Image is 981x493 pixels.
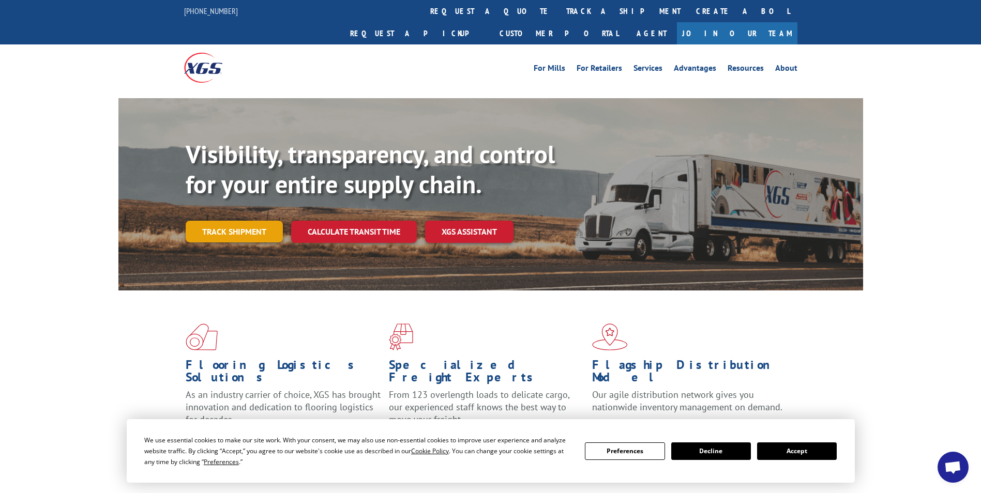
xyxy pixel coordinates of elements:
a: XGS ASSISTANT [425,221,514,243]
a: For Retailers [577,64,622,75]
a: [PHONE_NUMBER] [184,6,238,16]
a: Customer Portal [492,22,626,44]
a: Request a pickup [342,22,492,44]
div: Open chat [938,452,969,483]
b: Visibility, transparency, and control for your entire supply chain. [186,138,555,200]
a: Track shipment [186,221,283,242]
h1: Specialized Freight Experts [389,359,584,389]
a: Advantages [674,64,716,75]
a: Services [633,64,662,75]
a: Agent [626,22,677,44]
span: As an industry carrier of choice, XGS has brought innovation and dedication to flooring logistics... [186,389,381,425]
a: For Mills [534,64,565,75]
span: Preferences [204,457,239,466]
a: Join Our Team [677,22,797,44]
button: Preferences [585,442,665,460]
p: From 123 overlength loads to delicate cargo, our experienced staff knows the best way to move you... [389,389,584,435]
a: Calculate transit time [291,221,417,243]
img: xgs-icon-total-supply-chain-intelligence-red [186,323,218,350]
button: Accept [757,442,837,460]
a: Resources [728,64,764,75]
button: Decline [671,442,751,460]
span: Cookie Policy [411,446,449,455]
img: xgs-icon-flagship-distribution-model-red [592,323,628,350]
h1: Flooring Logistics Solutions [186,359,381,389]
div: We use essential cookies to make our site work. With your consent, we may also use non-essential ... [144,435,572,467]
a: About [775,64,797,75]
h1: Flagship Distribution Model [592,359,788,389]
img: xgs-icon-focused-on-flooring-red [389,323,413,350]
div: Cookie Consent Prompt [127,419,855,483]
span: Our agile distribution network gives you nationwide inventory management on demand. [592,389,782,413]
